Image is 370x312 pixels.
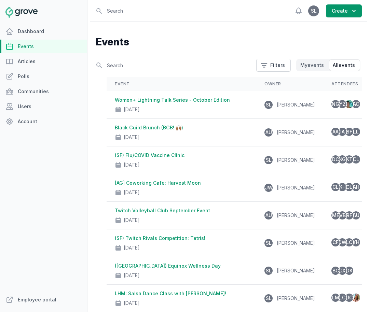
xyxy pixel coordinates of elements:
[124,106,140,113] div: [DATE]
[346,129,352,134] span: SF
[332,213,339,218] span: ME
[353,185,359,189] span: AH
[115,152,184,158] a: (SF) Flu/COVID Vaccine Clinic
[333,62,355,69] span: All events
[277,102,315,108] span: [PERSON_NAME]
[266,296,272,301] span: SL
[277,240,315,246] span: [PERSON_NAME]
[277,268,315,273] span: [PERSON_NAME]
[107,77,256,91] th: Event
[339,295,345,300] span: LC
[265,213,272,218] span: AU
[256,77,323,91] th: Owner
[346,213,352,218] span: RF
[124,189,140,196] div: [DATE]
[332,102,339,107] span: NG
[332,268,339,273] span: BC
[308,5,319,16] button: SL
[277,157,315,163] span: [PERSON_NAME]
[115,125,183,130] a: Black Guild Brunch (BGB! 🙌🏾)
[346,268,353,273] span: DK
[124,161,140,168] div: [DATE]
[115,208,210,213] a: Twitch Volleyball Club September Event
[326,4,362,17] button: Create
[256,59,291,72] button: Filters
[332,185,339,189] span: CL
[115,263,221,269] a: ([GEOGRAPHIC_DATA]) Equinox Wellness Day
[339,102,346,107] span: YZ
[277,295,315,301] span: [PERSON_NAME]
[346,240,352,245] span: LC
[277,129,315,135] span: [PERSON_NAME]
[353,157,359,162] span: CL
[353,213,359,218] span: AU
[346,185,352,189] span: CL
[353,102,359,107] span: AC
[266,158,272,162] span: SL
[265,130,272,135] span: AU
[96,36,362,48] h1: Events
[339,213,346,218] span: VB
[339,185,346,189] span: KH
[346,157,353,162] span: KT
[332,295,339,300] span: LM
[266,102,272,107] span: SL
[297,60,329,71] button: Myevents
[353,240,359,245] span: YH
[339,268,345,273] span: DX
[124,272,140,279] div: [DATE]
[124,217,140,224] div: [DATE]
[115,235,205,241] a: (SF) Twitch Rivals Competition: Tetris!
[266,241,272,245] span: SL
[115,290,226,296] a: LHM: Salsa Dance Class with [PERSON_NAME]!
[124,134,140,141] div: [DATE]
[329,60,360,71] button: Allevents
[346,295,353,300] span: JC
[340,129,345,134] span: IA
[277,185,315,190] span: [PERSON_NAME]
[124,300,140,307] div: [DATE]
[332,240,339,245] span: CF
[277,212,315,218] span: [PERSON_NAME]
[96,59,252,71] input: Search
[311,9,317,13] span: SL
[339,157,346,162] span: KG
[115,97,230,103] a: Women+ Lightning Talk Series - October Edition
[332,157,339,162] span: DC
[266,268,272,273] span: SL
[300,62,324,69] span: My events
[265,185,273,190] span: JW
[124,244,140,251] div: [DATE]
[115,180,201,186] a: [AG] Coworking Cafe: Harvest Moon
[332,129,339,134] span: AA
[353,129,359,134] span: LL
[5,7,38,18] img: Grove
[338,240,346,245] span: DW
